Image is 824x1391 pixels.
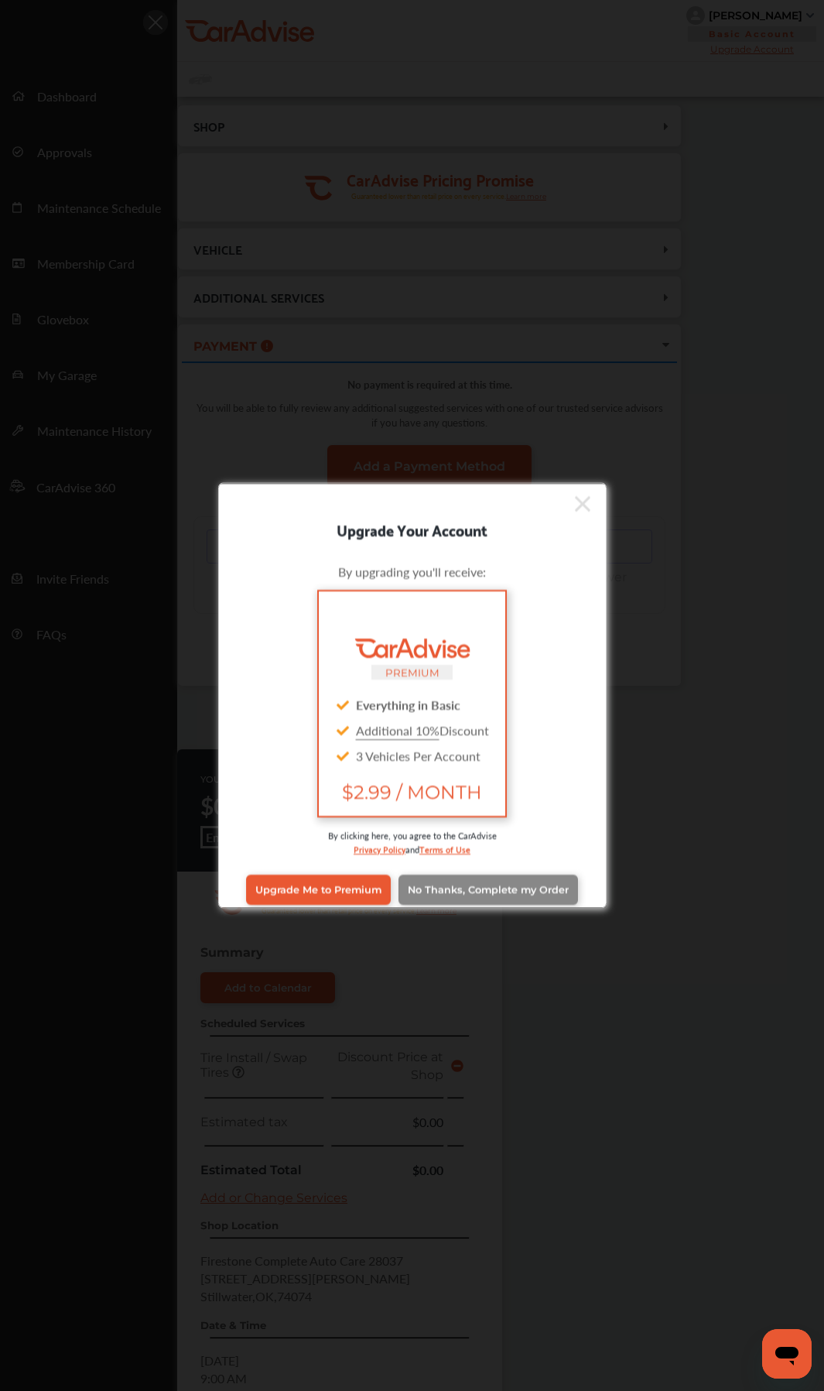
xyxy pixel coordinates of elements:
a: Upgrade Me to Premium [246,875,391,904]
span: No Thanks, Complete my Order [408,884,569,896]
span: $2.99 / MONTH [331,780,492,803]
div: 3 Vehicles Per Account [331,742,492,768]
div: By clicking here, you agree to the CarAdvise and [242,828,583,871]
span: Upgrade Me to Premium [255,884,381,896]
a: No Thanks, Complete my Order [398,875,578,904]
a: Terms of Use [419,841,470,855]
span: Discount [356,721,489,738]
u: Additional 10% [356,721,439,738]
div: Upgrade Your Account [219,516,606,541]
iframe: Button to launch messaging window [762,1329,812,1379]
div: By upgrading you'll receive: [242,562,583,580]
a: Privacy Policy [354,841,405,855]
small: PREMIUM [385,666,439,678]
strong: Everything in Basic [356,695,460,713]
